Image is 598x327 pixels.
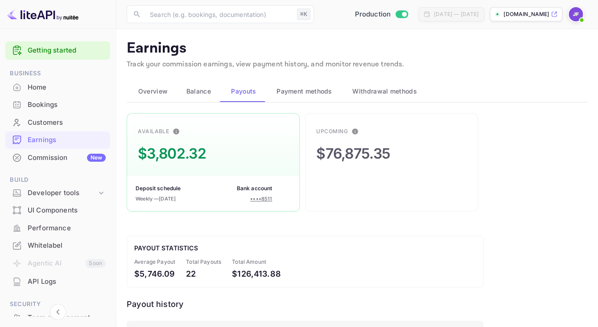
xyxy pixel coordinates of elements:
div: •••• 8511 [250,195,272,203]
input: Search (e.g. bookings, documentation) [144,5,293,23]
span: Business [5,69,110,78]
div: Customers [28,118,106,128]
div: scrollable auto tabs example [127,81,587,102]
p: [DOMAIN_NAME] [503,10,549,18]
div: Home [28,82,106,93]
div: ⌘K [297,8,310,20]
button: This is the amount of commission earned for bookings that have not been finalized. After guest ch... [348,124,362,139]
span: Payment methods [276,86,332,97]
div: Bank account [236,184,272,192]
div: Commission [28,153,106,163]
span: Overview [138,86,168,97]
button: This is the amount of confirmed commission that will be paid to you on the next scheduled deposit [169,124,183,139]
div: Developer tools [5,185,110,201]
div: Bookings [28,100,106,110]
span: Security [5,299,110,309]
span: Payouts [231,86,256,97]
span: Build [5,175,110,185]
div: API Logs [5,273,110,290]
div: Bookings [5,96,110,114]
div: Performance [5,220,110,237]
div: Payout history [127,298,483,310]
div: [DATE] — [DATE] [434,10,478,18]
div: API Logs [28,277,106,287]
span: Production [355,9,391,20]
div: $5,746.09 [134,268,175,280]
button: Collapse navigation [50,304,66,320]
a: Customers [5,114,110,131]
p: Earnings [127,40,587,57]
div: Weekly — [DATE] [136,195,176,203]
a: Bookings [5,96,110,113]
div: CommissionNew [5,149,110,167]
img: Jenny Frimer [569,7,583,21]
div: $3,802.32 [138,143,206,164]
div: Performance [28,223,106,233]
div: 22 [186,268,221,280]
div: UI Components [28,205,106,216]
div: Payout Statistics [134,243,476,253]
a: Earnings [5,131,110,148]
a: Home [5,79,110,95]
a: UI Components [5,202,110,218]
div: Earnings [28,135,106,145]
div: Team management [28,313,106,323]
div: Home [5,79,110,96]
img: LiteAPI logo [7,7,78,21]
div: Available [138,127,169,135]
div: Earnings [5,131,110,149]
div: Total Amount [232,258,281,266]
div: Whitelabel [28,241,106,251]
span: Balance [186,86,211,97]
div: Developer tools [28,188,97,198]
div: New [87,154,106,162]
div: $126,413.88 [232,268,281,280]
span: Withdrawal methods [352,86,417,97]
div: Upcoming [316,127,348,135]
a: CommissionNew [5,149,110,166]
div: Customers [5,114,110,131]
a: API Logs [5,273,110,290]
div: Total Payouts [186,258,221,266]
div: Switch to Sandbox mode [351,9,411,20]
div: $76,875.35 [316,143,390,164]
p: Track your commission earnings, view payment history, and monitor revenue trends. [127,59,587,70]
div: Deposit schedule [136,184,181,192]
div: UI Components [5,202,110,219]
div: Average Payout [134,258,175,266]
a: Performance [5,220,110,236]
a: Team management [5,309,110,326]
div: Getting started [5,41,110,60]
a: Whitelabel [5,237,110,253]
div: Whitelabel [5,237,110,254]
a: Getting started [28,45,106,56]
